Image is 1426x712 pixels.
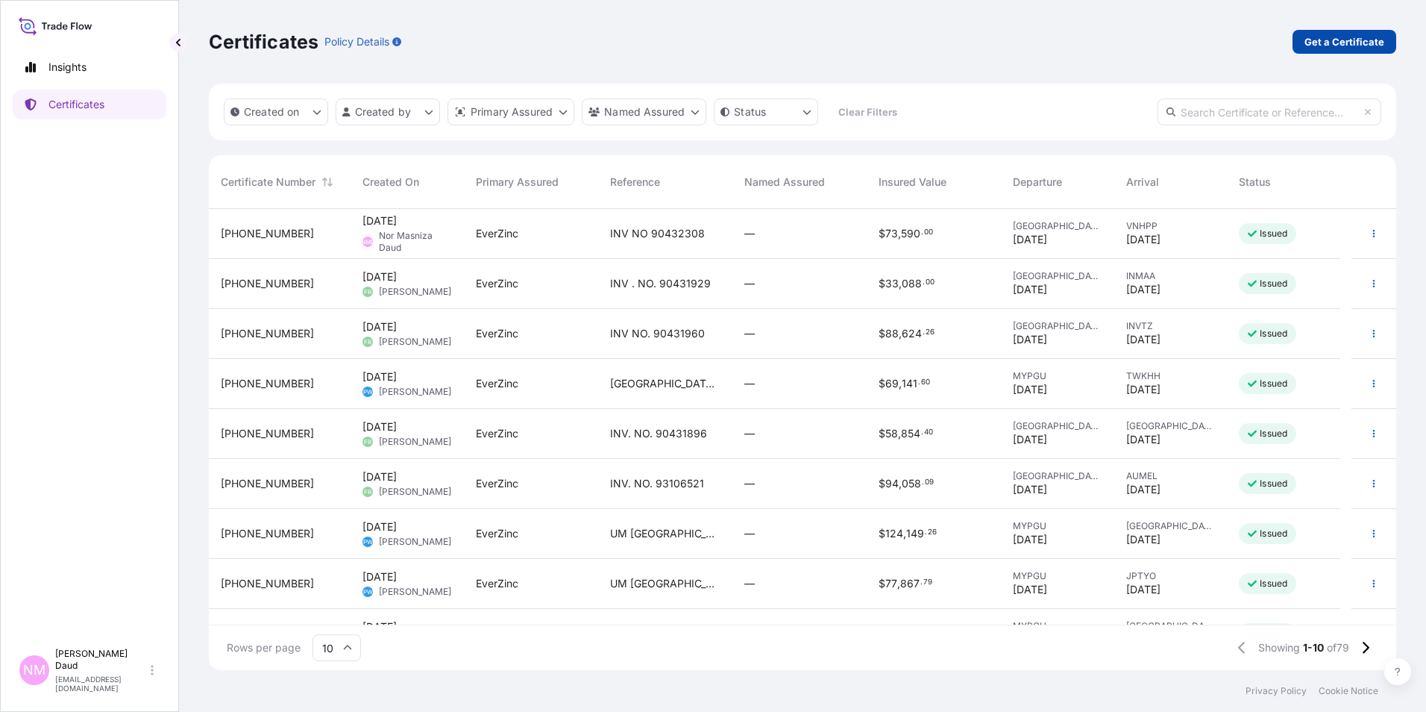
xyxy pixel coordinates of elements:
[744,526,755,541] span: —
[379,486,451,498] span: [PERSON_NAME]
[1013,582,1047,597] span: [DATE]
[885,478,899,489] span: 94
[1258,640,1300,655] span: Showing
[227,640,301,655] span: Rows per page
[221,226,314,241] span: [PHONE_NUMBER]
[582,99,706,125] button: cargoOwner Filter options
[885,578,897,589] span: 77
[476,326,518,341] span: EverZinc
[476,526,518,541] span: EverZinc
[1013,382,1047,397] span: [DATE]
[885,528,903,539] span: 124
[906,528,924,539] span: 149
[1126,432,1160,447] span: [DATE]
[1260,428,1287,440] p: Issued
[898,228,901,239] span: ,
[1126,370,1216,382] span: TWKHH
[1260,228,1287,240] p: Issued
[324,34,389,49] p: Policy Details
[363,384,373,399] span: PW
[879,528,885,539] span: $
[476,426,518,441] span: EverZinc
[1260,578,1287,590] p: Issued
[879,278,885,289] span: $
[364,434,371,449] span: FR
[1013,532,1047,547] span: [DATE]
[899,378,902,389] span: ,
[899,328,902,339] span: ,
[1126,270,1216,282] span: INMAA
[1013,220,1102,232] span: [GEOGRAPHIC_DATA]
[610,376,720,391] span: [GEOGRAPHIC_DATA] [GEOGRAPHIC_DATA] 90432287
[1126,320,1216,332] span: INVTZ
[476,226,518,241] span: EverZinc
[362,469,397,484] span: [DATE]
[379,336,451,348] span: [PERSON_NAME]
[902,478,921,489] span: 058
[1013,332,1047,347] span: [DATE]
[879,478,885,489] span: $
[744,476,755,491] span: —
[221,326,314,341] span: [PHONE_NUMBER]
[379,386,451,398] span: [PERSON_NAME]
[476,476,518,491] span: EverZinc
[902,378,917,389] span: 141
[1260,328,1287,340] p: Issued
[923,280,925,285] span: .
[362,519,397,534] span: [DATE]
[1013,570,1102,582] span: MYPGU
[244,104,300,119] p: Created on
[209,30,318,54] p: Certificates
[1013,420,1102,432] span: [GEOGRAPHIC_DATA]
[734,104,766,119] p: Status
[901,228,920,239] span: 590
[879,328,885,339] span: $
[744,426,755,441] span: —
[924,230,933,235] span: 00
[379,436,451,448] span: [PERSON_NAME]
[885,228,898,239] span: 73
[925,480,934,485] span: 09
[1260,478,1287,490] p: Issued
[1327,640,1349,655] span: of 79
[1260,378,1287,390] p: Issued
[221,175,315,190] span: Certificate Number
[362,369,397,384] span: [DATE]
[879,175,946,190] span: Insured Value
[1239,175,1271,190] span: Status
[364,484,371,499] span: FR
[885,428,898,439] span: 58
[1013,470,1102,482] span: [GEOGRAPHIC_DATA]
[879,578,885,589] span: $
[926,330,935,335] span: 26
[838,104,897,119] p: Clear Filters
[925,530,927,535] span: .
[1013,482,1047,497] span: [DATE]
[1246,685,1307,697] a: Privacy Policy
[898,428,901,439] span: ,
[379,286,451,298] span: [PERSON_NAME]
[1260,278,1287,290] p: Issued
[476,376,518,391] span: EverZinc
[1126,532,1160,547] span: [DATE]
[610,276,711,291] span: INV . NO. 90431929
[885,328,899,339] span: 88
[1319,685,1378,697] a: Cookie Notice
[901,428,920,439] span: 854
[923,580,932,585] span: 79
[924,430,933,435] span: 40
[355,104,412,119] p: Created by
[1126,470,1216,482] span: AUMEL
[379,536,451,548] span: [PERSON_NAME]
[1126,332,1160,347] span: [DATE]
[903,528,906,539] span: ,
[610,576,720,591] span: UM [GEOGRAPHIC_DATA] K-90432134
[900,578,920,589] span: 867
[476,576,518,591] span: EverZinc
[1013,320,1102,332] span: [GEOGRAPHIC_DATA]
[1292,30,1396,54] a: Get a Certificate
[922,480,924,485] span: .
[610,526,720,541] span: UM [GEOGRAPHIC_DATA] C-90432124
[471,104,553,119] p: Primary Assured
